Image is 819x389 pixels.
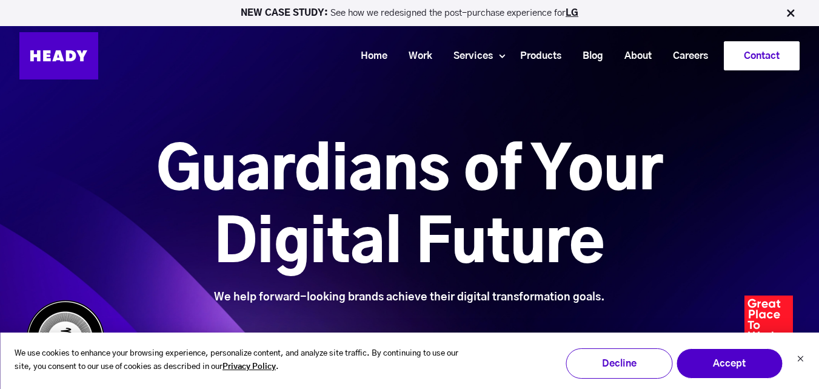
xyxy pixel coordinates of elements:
[222,360,276,374] a: Privacy Policy
[241,8,330,18] strong: NEW CASE STUDY:
[609,45,658,67] a: About
[744,296,793,378] img: Heady_2023_Certification_Badge
[346,45,393,67] a: Home
[566,348,672,379] button: Decline
[5,8,814,18] p: See how we redesigned the post-purchase experience for
[566,8,578,18] a: LG
[724,42,799,70] a: Contact
[505,45,567,67] a: Products
[658,45,714,67] a: Careers
[15,347,477,375] p: We use cookies to enhance your browsing experience, personalize content, and analyze site traffic...
[393,45,438,67] a: Work
[438,45,499,67] a: Services
[89,291,730,304] div: We help forward-looking brands achieve their digital transformation goals.
[797,354,804,367] button: Dismiss cookie banner
[19,32,98,79] img: Heady_Logo_Web-01 (1)
[784,7,797,19] img: Close Bar
[89,135,730,281] h1: Guardians of Your Digital Future
[110,41,800,70] div: Navigation Menu
[676,348,783,379] button: Accept
[26,300,105,378] img: Heady_WebbyAward_Winner-4
[567,45,609,67] a: Blog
